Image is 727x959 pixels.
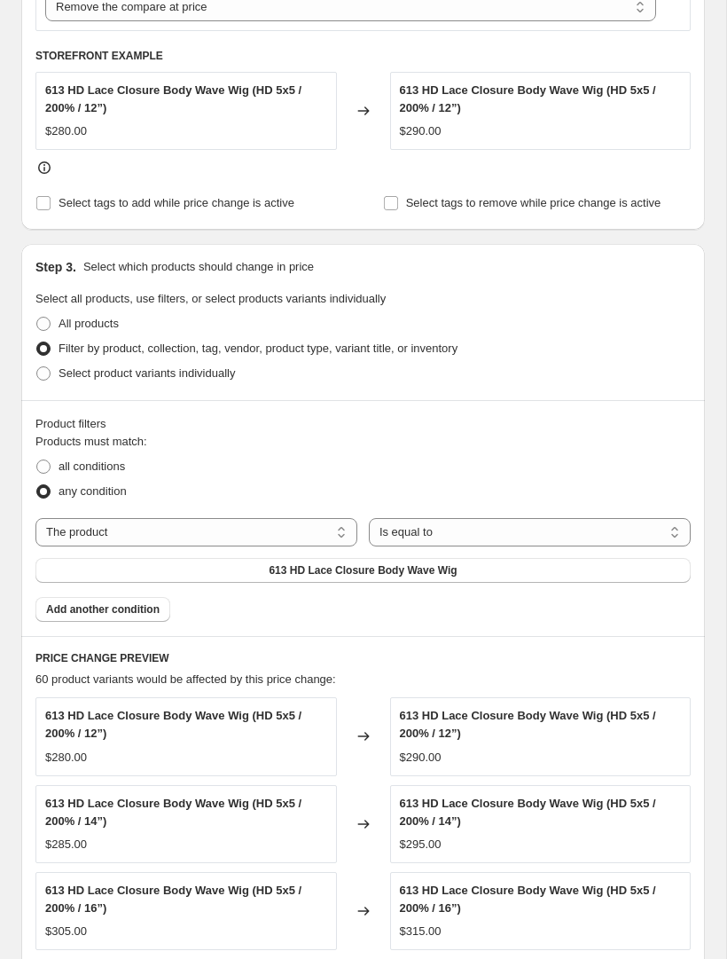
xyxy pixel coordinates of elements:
[35,415,691,433] div: Product filters
[59,460,125,473] span: all conditions
[269,563,457,578] span: 613 HD Lace Closure Body Wave Wig
[45,83,301,114] span: 613 HD Lace Closure Body Wave Wig (HD 5x5 / 200% / 12”)
[59,317,119,330] span: All products
[45,709,301,740] span: 613 HD Lace Closure Body Wave Wig (HD 5x5 / 200% / 12”)
[35,292,386,305] span: Select all products, use filters, or select products variants individually
[35,49,691,63] h6: STOREFRONT EXAMPLE
[400,797,656,828] span: 613 HD Lace Closure Body Wave Wig (HD 5x5 / 200% / 14”)
[45,836,87,853] div: $285.00
[45,923,87,940] div: $305.00
[83,258,314,276] p: Select which products should change in price
[400,749,442,766] div: $290.00
[35,258,76,276] h2: Step 3.
[35,597,170,622] button: Add another condition
[45,749,87,766] div: $280.00
[45,122,87,140] div: $280.00
[45,797,301,828] span: 613 HD Lace Closure Body Wave Wig (HD 5x5 / 200% / 14”)
[406,196,661,209] span: Select tags to remove while price change is active
[400,923,442,940] div: $315.00
[59,342,457,355] span: Filter by product, collection, tag, vendor, product type, variant title, or inventory
[35,435,147,448] span: Products must match:
[35,672,336,686] span: 60 product variants would be affected by this price change:
[45,884,301,915] span: 613 HD Lace Closure Body Wave Wig (HD 5x5 / 200% / 16”)
[35,651,691,665] h6: PRICE CHANGE PREVIEW
[400,122,442,140] div: $290.00
[35,558,691,583] button: 613 HD Lace Closure Body Wave Wig
[59,196,294,209] span: Select tags to add while price change is active
[400,836,442,853] div: $295.00
[400,709,656,740] span: 613 HD Lace Closure Body Wave Wig (HD 5x5 / 200% / 12”)
[59,484,127,498] span: any condition
[400,884,656,915] span: 613 HD Lace Closure Body Wave Wig (HD 5x5 / 200% / 16”)
[400,83,656,114] span: 613 HD Lace Closure Body Wave Wig (HD 5x5 / 200% / 12”)
[59,366,235,380] span: Select product variants individually
[46,602,160,617] span: Add another condition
